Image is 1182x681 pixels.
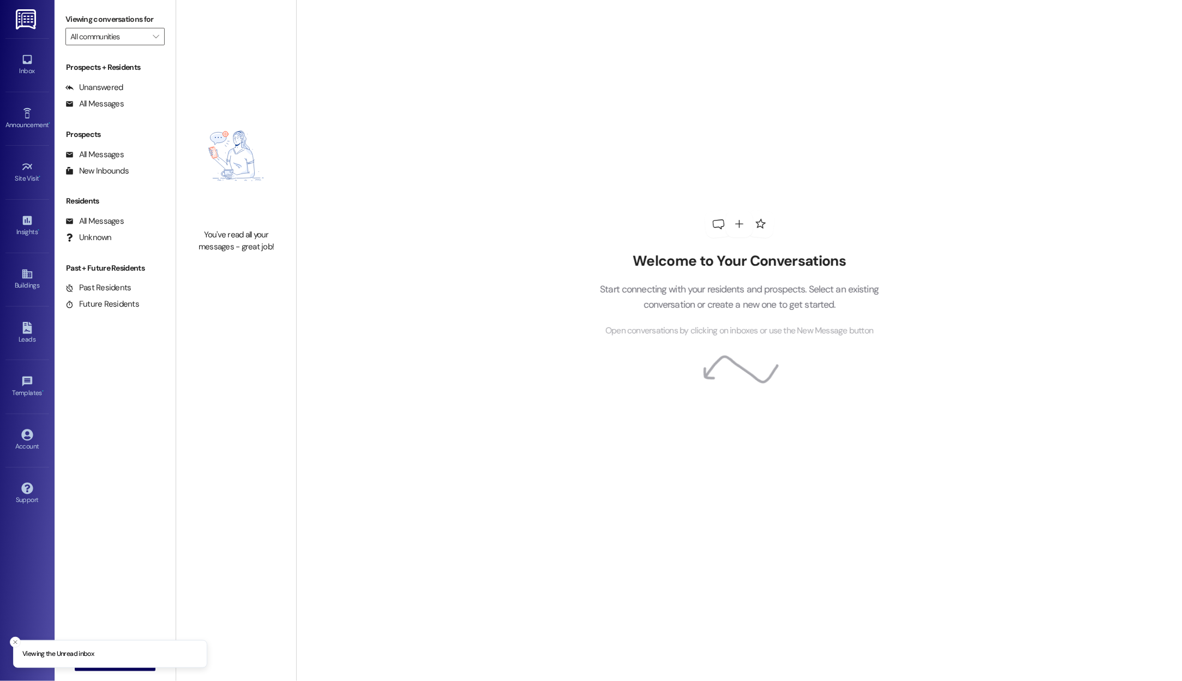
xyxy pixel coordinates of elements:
[70,28,147,45] input: All communities
[65,282,131,294] div: Past Residents
[153,32,159,41] i: 
[584,253,896,270] h2: Welcome to Your Conversations
[5,479,49,509] a: Support
[65,82,123,93] div: Unanswered
[55,62,176,73] div: Prospects + Residents
[5,319,49,348] a: Leads
[5,158,49,187] a: Site Visit •
[10,637,21,648] button: Close toast
[5,372,49,402] a: Templates •
[188,229,284,253] div: You've read all your messages - great job!
[65,165,129,177] div: New Inbounds
[38,226,39,234] span: •
[49,120,50,127] span: •
[55,129,176,140] div: Prospects
[5,211,49,241] a: Insights •
[65,11,165,28] label: Viewing conversations for
[16,9,38,29] img: ResiDesk Logo
[584,282,896,313] p: Start connecting with your residents and prospects. Select an existing conversation or create a n...
[55,262,176,274] div: Past + Future Residents
[65,98,124,110] div: All Messages
[188,88,284,224] img: empty-state
[22,649,94,659] p: Viewing the Unread inbox
[5,426,49,455] a: Account
[55,195,176,207] div: Residents
[65,149,124,160] div: All Messages
[5,265,49,294] a: Buildings
[65,232,112,243] div: Unknown
[605,324,873,338] span: Open conversations by clicking on inboxes or use the New Message button
[5,50,49,80] a: Inbox
[39,173,41,181] span: •
[65,298,139,310] div: Future Residents
[42,387,44,395] span: •
[65,216,124,227] div: All Messages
